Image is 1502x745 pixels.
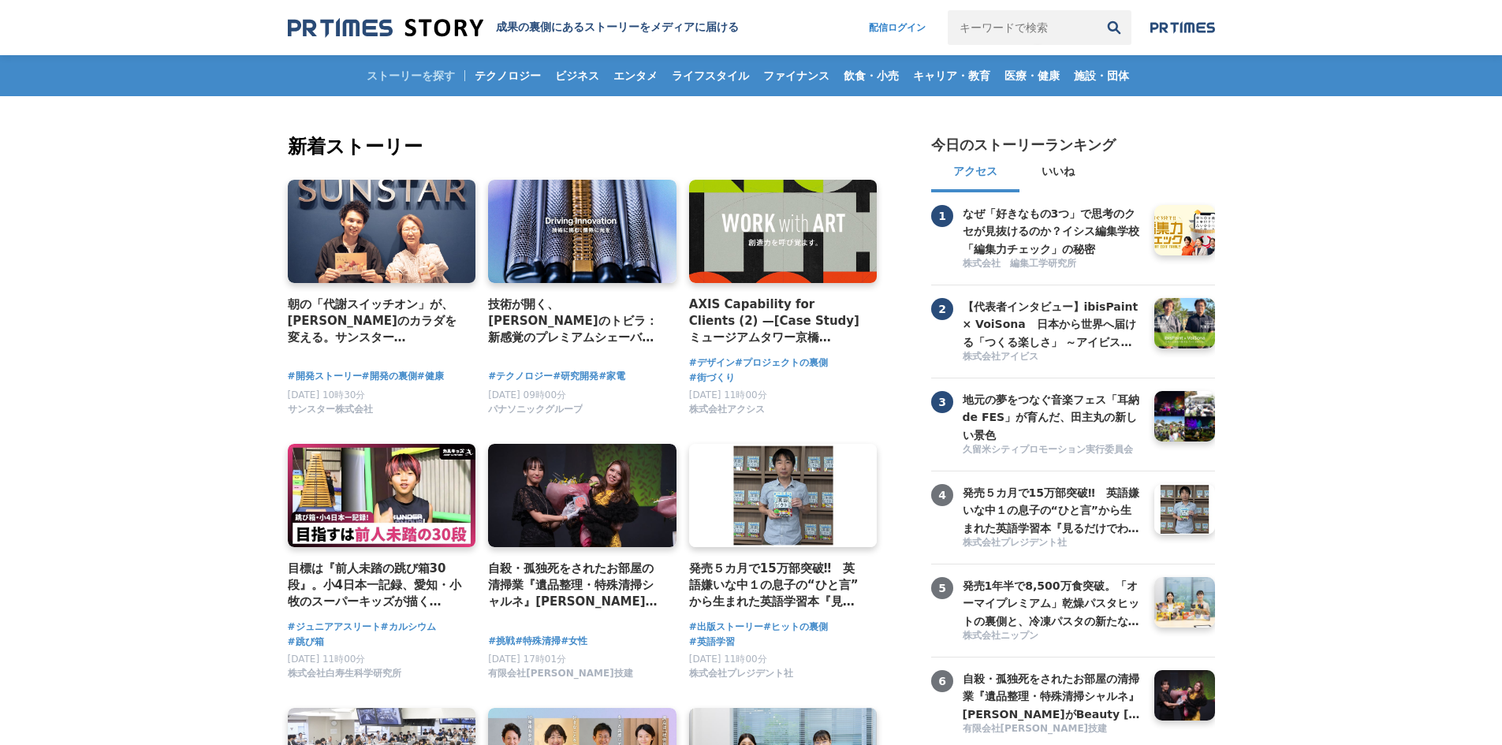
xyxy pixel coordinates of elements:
[963,577,1142,628] a: 発売1年半で8,500万食突破。「オーマイプレミアム」乾燥パスタヒットの裏側と、冷凍パスタの新たな挑戦。徹底的な消費者起点で「おいしさ」を追求するニップンの歩み
[488,369,553,384] a: #テクノロジー
[288,403,373,416] span: サンスター株式会社
[963,205,1142,255] a: なぜ「好きなもの3つ」で思考のクセが見抜けるのか？イシス編集学校「編集力チェック」の秘密
[963,484,1142,535] a: 発売５カ月で15万部突破‼ 英語嫌いな中１の息子の“ひと言”から生まれた英語学習本『見るだけでわかる‼ 英語ピクト図鑑』異例ヒットの要因
[488,296,664,347] a: 技術が開く、[PERSON_NAME]のトビラ：新感覚のプレミアムシェーバー「ラムダッシュ パームイン」
[288,408,373,419] a: サンスター株式会社
[488,654,566,665] span: [DATE] 17時01分
[689,672,793,683] a: 株式会社プレジデント社
[931,391,953,413] span: 3
[689,654,767,665] span: [DATE] 11時00分
[907,55,997,96] a: キャリア・教育
[288,620,381,635] a: #ジュニアアスリート
[931,155,1019,192] button: アクセス
[763,620,828,635] a: #ヒットの裏側
[288,369,362,384] a: #開発ストーリー
[963,443,1133,456] span: 久留米シティプロモーション実行委員会
[689,635,735,650] span: #英語学習
[417,369,444,384] a: #健康
[757,55,836,96] a: ファイナンス
[963,536,1142,551] a: 株式会社プレジデント社
[948,10,1097,45] input: キーワードで検索
[468,55,547,96] a: テクノロジー
[607,55,664,96] a: エンタメ
[689,403,765,416] span: 株式会社アクシス
[288,17,739,39] a: 成果の裏側にあるストーリーをメディアに届ける 成果の裏側にあるストーリーをメディアに届ける
[963,205,1142,258] h3: なぜ「好きなもの3つ」で思考のクセが見抜けるのか？イシス編集学校「編集力チェック」の秘密
[288,560,464,611] a: 目標は『前人未踏の跳び箱30段』。小4日本一記録、愛知・小牧のスーパーキッズが描く[PERSON_NAME]とは？
[963,722,1142,737] a: 有限会社[PERSON_NAME]技建
[963,257,1076,270] span: 株式会社 編集工学研究所
[931,577,953,599] span: 5
[963,391,1142,444] h3: 地元の夢をつなぐ音楽フェス「耳納 de FES」が育んだ、田主丸の新しい景色
[689,408,765,419] a: 株式会社アクシス
[549,55,606,96] a: ビジネス
[963,536,1067,549] span: 株式会社プレジデント社
[689,371,735,386] a: #街づくり
[1068,55,1135,96] a: 施設・団体
[468,69,547,83] span: テクノロジー
[689,620,763,635] a: #出版ストーリー
[1019,155,1097,192] button: いいね
[853,10,941,45] a: 配信ログイン
[998,55,1066,96] a: 医療・健康
[549,69,606,83] span: ビジネス
[288,132,881,161] h2: 新着ストーリー
[1150,21,1215,34] img: prtimes
[607,69,664,83] span: エンタメ
[515,634,561,649] a: #特殊清掃
[689,560,865,611] a: 発売５カ月で15万部突破‼ 英語嫌いな中１の息子の“ひと言”から生まれた英語学習本『見るだけでわかる‼ 英語ピクト図鑑』異例ヒットの要因
[381,620,436,635] span: #カルシウム
[561,634,587,649] a: #女性
[757,69,836,83] span: ファイナンス
[496,20,739,35] h1: 成果の裏側にあるストーリーをメディアに届ける
[963,722,1108,736] span: 有限会社[PERSON_NAME]技建
[837,55,905,96] a: 飲食・小売
[553,369,598,384] span: #研究開発
[488,408,583,419] a: パナソニックグループ
[488,389,566,400] span: [DATE] 09時00分
[963,257,1142,272] a: 株式会社 編集工学研究所
[288,635,324,650] span: #跳び箱
[963,443,1142,458] a: 久留米シティプロモーション実行委員会
[362,369,417,384] a: #開発の裏側
[931,205,953,227] span: 1
[689,667,793,680] span: 株式会社プレジデント社
[963,577,1142,630] h3: 発売1年半で8,500万食突破。「オーマイプレミアム」乾燥パスタヒットの裏側と、冷凍パスタの新たな挑戦。徹底的な消費者起点で「おいしさ」を追求するニップンの歩み
[1097,10,1131,45] button: 検索
[735,356,828,371] a: #プロジェクトの裏側
[488,634,515,649] a: #挑戦
[288,296,464,347] a: 朝の「代謝スイッチオン」が、[PERSON_NAME]のカラダを変える。サンスター「[GEOGRAPHIC_DATA]」から生まれた、新しい健康飲料の開発舞台裏
[963,484,1142,537] h3: 発売５カ月で15万部突破‼ 英語嫌いな中１の息子の“ひと言”から生まれた英語学習本『見るだけでわかる‼ 英語ピクト図鑑』異例ヒットの要因
[1068,69,1135,83] span: 施設・団体
[689,296,865,347] a: AXIS Capability for Clients (2) —[Case Study] ミュージアムタワー京橋 「WORK with ART」
[689,356,735,371] a: #デザイン
[288,667,401,680] span: 株式会社白寿生科学研究所
[665,55,755,96] a: ライフスタイル
[288,389,366,400] span: [DATE] 10時30分
[288,17,483,39] img: 成果の裏側にあるストーリーをメディアに届ける
[488,667,633,680] span: 有限会社[PERSON_NAME]技建
[837,69,905,83] span: 飲食・小売
[488,672,633,683] a: 有限会社[PERSON_NAME]技建
[963,629,1038,643] span: 株式会社ニップン
[665,69,755,83] span: ライフスタイル
[963,350,1038,363] span: 株式会社アイビス
[931,484,953,506] span: 4
[998,69,1066,83] span: 医療・健康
